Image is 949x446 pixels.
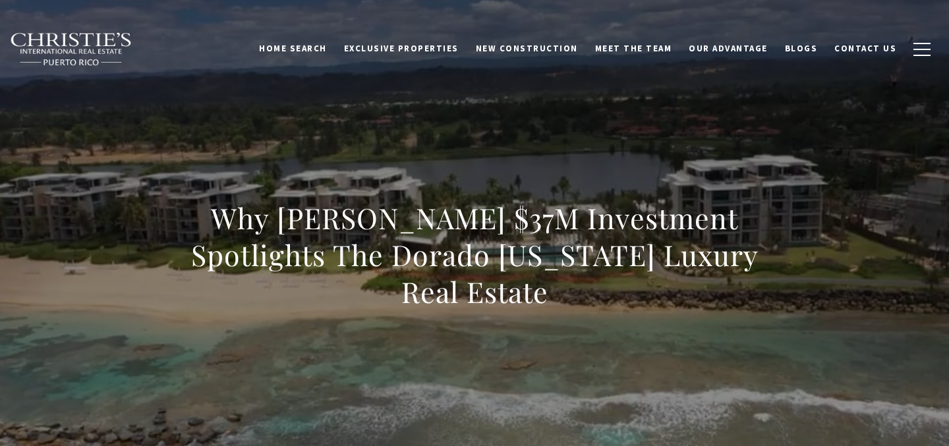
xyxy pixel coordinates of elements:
[689,43,768,54] span: Our Advantage
[476,43,578,54] span: New Construction
[587,36,681,61] a: Meet the Team
[776,36,826,61] a: Blogs
[680,36,776,61] a: Our Advantage
[250,36,335,61] a: Home Search
[467,36,587,61] a: New Construction
[184,200,765,310] h1: Why [PERSON_NAME] $37M Investment Spotlights The Dorado [US_STATE] Luxury Real Estate
[785,43,818,54] span: Blogs
[10,32,132,67] img: Christie's International Real Estate black text logo
[834,43,896,54] span: Contact Us
[335,36,467,61] a: Exclusive Properties
[344,43,459,54] span: Exclusive Properties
